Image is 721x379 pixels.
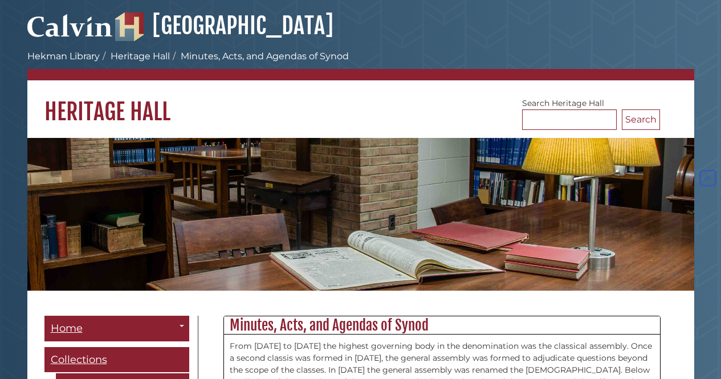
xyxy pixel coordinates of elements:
[27,26,113,36] a: Calvin University
[115,11,333,40] a: [GEOGRAPHIC_DATA]
[27,50,694,80] nav: breadcrumb
[27,51,100,62] a: Hekman Library
[44,347,189,373] a: Collections
[44,316,189,341] a: Home
[622,109,660,130] button: Search
[697,173,718,184] a: Back to Top
[51,322,83,335] span: Home
[224,316,660,335] h2: Minutes, Acts, and Agendas of Synod
[170,50,349,63] li: Minutes, Acts, and Agendas of Synod
[27,9,113,41] img: Calvin
[111,51,170,62] a: Heritage Hall
[115,13,144,41] img: Hekman Library Logo
[51,353,107,366] span: Collections
[27,80,694,126] h1: Heritage Hall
